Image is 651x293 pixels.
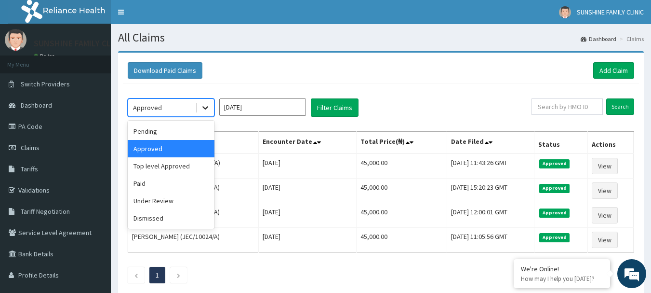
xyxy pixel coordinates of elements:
[34,39,126,48] p: SUNSHINE FAMILY CLINIC
[447,153,534,179] td: [DATE] 11:43:26 GMT
[18,48,39,72] img: d_794563401_company_1708531726252_794563401
[617,35,644,43] li: Claims
[356,153,447,179] td: 45,000.00
[128,175,214,192] div: Paid
[21,143,40,152] span: Claims
[447,179,534,203] td: [DATE] 15:20:23 GMT
[447,228,534,252] td: [DATE] 11:05:56 GMT
[156,271,159,279] a: Page 1 is your current page
[531,98,603,115] input: Search by HMO ID
[21,165,38,173] span: Tariffs
[21,80,70,88] span: Switch Providers
[581,35,616,43] a: Dashboard
[34,53,57,59] a: Online
[56,86,133,183] span: We're online!
[539,233,570,242] span: Approved
[356,132,447,154] th: Total Price(₦)
[118,31,644,44] h1: All Claims
[258,203,356,228] td: [DATE]
[356,203,447,228] td: 45,000.00
[447,203,534,228] td: [DATE] 12:00:01 GMT
[50,54,162,67] div: Chat with us now
[258,228,356,252] td: [DATE]
[21,101,52,110] span: Dashboard
[133,103,162,112] div: Approved
[258,132,356,154] th: Encounter Date
[258,153,356,179] td: [DATE]
[521,275,603,283] p: How may I help you today?
[134,271,138,279] a: Previous page
[128,140,214,157] div: Approved
[128,157,214,175] div: Top level Approved
[539,159,570,168] span: Approved
[21,207,70,216] span: Tariff Negotiation
[176,271,181,279] a: Next page
[356,228,447,252] td: 45,000.00
[5,193,184,226] textarea: Type your message and hit 'Enter'
[539,209,570,217] span: Approved
[534,132,587,154] th: Status
[447,132,534,154] th: Date Filed
[356,179,447,203] td: 45,000.00
[128,123,214,140] div: Pending
[128,192,214,209] div: Under Review
[592,207,618,223] a: View
[128,209,214,227] div: Dismissed
[219,98,306,116] input: Select Month and Year
[559,6,571,18] img: User Image
[5,29,27,51] img: User Image
[539,184,570,193] span: Approved
[311,98,359,117] button: Filter Claims
[158,5,181,28] div: Minimize live chat window
[258,179,356,203] td: [DATE]
[521,265,603,273] div: We're Online!
[128,228,259,252] td: [PERSON_NAME] (JEC/10024/A)
[128,62,202,79] button: Download Paid Claims
[592,232,618,248] a: View
[587,132,634,154] th: Actions
[606,98,634,115] input: Search
[592,158,618,174] a: View
[593,62,634,79] a: Add Claim
[577,8,644,16] span: SUNSHINE FAMILY CLINIC
[592,182,618,199] a: View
